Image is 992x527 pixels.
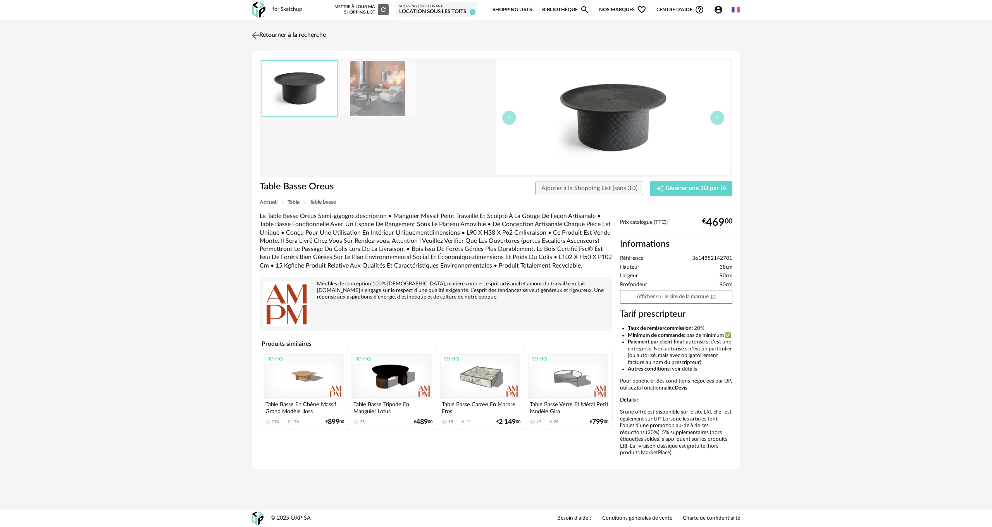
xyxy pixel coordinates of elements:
[637,5,646,14] span: Heart Outline icon
[620,290,732,304] a: Afficher sur le site de la marqueOpen In New icon
[288,200,300,205] span: Table
[628,366,732,373] li: : voir détails
[528,399,608,415] div: Table Basse Verre Et Métal Petit Modèle Gira
[399,4,474,15] a: Shopping List courante Location sous les toits 2
[260,200,277,205] span: Accueil
[272,419,279,425] div: 276
[263,399,344,415] div: Table Basse En Chêne Massif Grand Modèle Iloss
[352,354,374,364] div: 3D HQ
[528,354,551,364] div: 3D HQ
[496,419,520,425] div: € 00
[692,255,732,262] span: 3614852142701
[524,350,612,429] a: 3D HQ Table Basse Verre Et Métal Petit Modèle Gira 49 Download icon 24 €79900
[541,185,637,191] span: Ajouter à la Shopping List (sans 3D)
[675,385,687,391] b: Devis
[260,338,612,350] h4: Produits similaires
[292,419,299,425] div: 178
[711,294,716,299] span: Open In New icon
[416,419,428,425] span: 489
[286,419,292,425] span: Download icon
[620,239,732,250] h2: Informations
[466,419,470,425] div: 12
[328,419,339,425] span: 899
[499,419,516,425] span: 2 149
[650,181,732,196] button: Creation icon Générer une 3D par IA
[548,419,554,425] span: Download icon
[272,6,302,13] div: for Sketchup
[496,60,730,175] img: 9edae016f746f0f79d777cc73777501f.jpg
[380,7,387,12] span: Refresh icon
[714,5,727,14] span: Account Circle icon
[351,399,432,415] div: Table Basse Tripode En Manguier Lotus
[732,5,740,14] img: fr
[263,281,310,327] img: brand logo
[620,255,643,262] span: Référence
[270,515,311,522] div: © 2025 OXP SA
[399,9,474,15] div: Location sous les toits
[252,2,265,18] img: OXP
[602,515,672,522] a: Conditions générales de vente
[620,309,732,320] h3: Tarif prescripteur
[493,1,532,19] a: Shopping Lists
[260,350,348,429] a: 3D HQ Table Basse En Chêne Massif Grand Modèle Iloss 276 Download icon 178 €89900
[620,378,732,391] p: Pour bénéficier des conditions négociées par UP, utilisez la fonctionnalité
[414,419,432,425] div: € 00
[628,325,732,332] li: : 20%
[536,182,643,196] button: Ajouter à la Shopping List (sans 3D)
[656,185,664,192] span: Creation icon
[580,5,589,14] span: Magnify icon
[436,350,524,429] a: 3D HQ Table Basse Carrée En Marbre Eros 18 Download icon 12 €2 14900
[263,281,608,300] div: Meubles de conception 100% [DEMOGRAPHIC_DATA], matières nobles, esprit artisanal et amour du trav...
[628,333,684,338] b: Minimum de commande
[360,419,365,425] div: 25
[260,212,612,270] div: La Table Basse Oreus Semi-gigogne.description • Manguier Massif Peint Travaillé Et Sculpté À La G...
[695,5,704,14] span: Help Circle Outline icon
[554,419,558,425] div: 24
[590,419,608,425] div: € 00
[620,273,638,280] span: Largeur
[262,61,337,116] img: 9edae016f746f0f79d777cc73777501f.jpg
[620,264,639,271] span: Hauteur
[252,512,263,525] img: OXP
[260,181,452,193] h1: Table Basse Oreus
[628,339,732,366] li: : autorisé si c’est une entreprise. Non autorisé si c’est un particulier (ou autorisé, mais avec ...
[720,273,732,280] span: 90cm
[250,29,262,41] img: svg+xml;base64,PHN2ZyB3aWR0aD0iMjQiIGhlaWdodD0iMjQiIHZpZXdCb3g9IjAgMCAyNCAyNCIgZmlsbD0ibm9uZSIgeG...
[592,419,604,425] span: 799
[620,397,638,403] b: Détails :
[720,264,732,271] span: 38cm
[599,1,646,19] span: Nos marques
[665,185,727,192] span: Générer une 3D par IA
[460,419,466,425] span: Download icon
[620,219,732,233] div: Prix catalogue (TTC):
[325,419,344,425] div: € 00
[399,4,474,9] div: Shopping List courante
[620,282,647,288] span: Profondeur
[250,27,326,44] a: Retourner à la recherche
[628,366,670,372] b: Autres conditions
[260,199,732,205] div: Breadcrumb
[628,326,692,331] b: Taux de remise/commission
[620,409,732,457] p: Si une offre est disponible sur le site LRI, elle l'est également sur UP. Lorsque les articles fo...
[536,419,541,425] div: 49
[264,354,286,364] div: 3D HQ
[440,399,520,415] div: Table Basse Carrée En Marbre Eros
[333,4,389,15] div: Mettre à jour ma Shopping List
[656,5,704,14] span: Centre d'aideHelp Circle Outline icon
[714,5,723,14] span: Account Circle icon
[628,339,684,345] b: Paiement par client final
[348,350,436,429] a: 3D HQ Table Basse Tripode En Manguier Lotus 25 €48900
[706,220,725,226] span: 469
[340,61,415,116] img: 423381f07ba4302ea0b07b6a675c6d4f.jpg
[448,419,453,425] div: 18
[440,354,463,364] div: 3D HQ
[720,282,732,288] span: 90cm
[310,199,336,205] span: Table basse
[542,1,589,19] a: BibliothèqueMagnify icon
[557,515,592,522] a: Besoin d'aide ?
[470,9,475,15] span: 2
[683,515,740,522] a: Charte de confidentialité
[628,332,732,339] li: : pas de minimum ✅
[702,220,732,226] div: € 00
